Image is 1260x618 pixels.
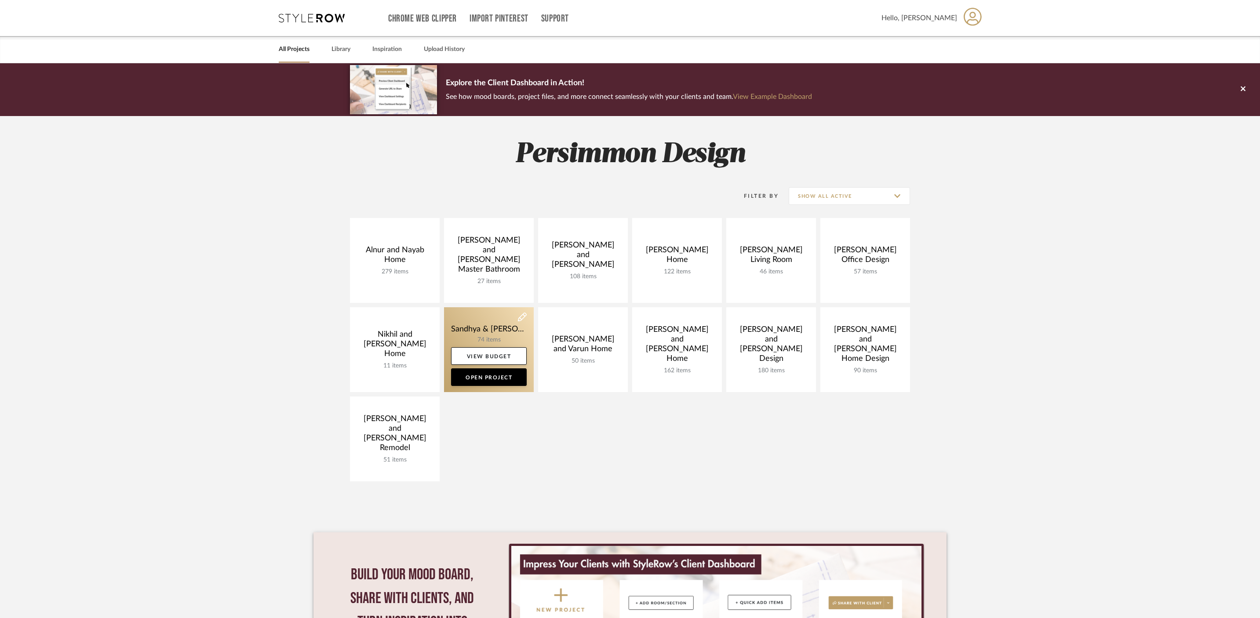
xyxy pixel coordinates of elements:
div: 162 items [639,367,715,374]
div: Nikhil and [PERSON_NAME] Home [357,330,433,362]
a: Import Pinterest [470,15,528,22]
div: [PERSON_NAME] and [PERSON_NAME] Home [639,325,715,367]
a: View Budget [451,347,527,365]
div: 11 items [357,362,433,370]
div: 51 items [357,456,433,464]
div: [PERSON_NAME] and [PERSON_NAME] [545,240,621,273]
div: [PERSON_NAME] Home [639,245,715,268]
div: 122 items [639,268,715,276]
div: [PERSON_NAME] and [PERSON_NAME] Design [733,325,809,367]
div: 90 items [827,367,903,374]
div: 50 items [545,357,621,365]
div: 57 items [827,268,903,276]
div: 46 items [733,268,809,276]
p: Explore the Client Dashboard in Action! [446,76,812,91]
a: View Example Dashboard [733,93,812,100]
div: 27 items [451,278,527,285]
div: [PERSON_NAME] and Varun Home [545,334,621,357]
div: [PERSON_NAME] and [PERSON_NAME] Master Bathroom [451,236,527,278]
p: See how mood boards, project files, and more connect seamlessly with your clients and team. [446,91,812,103]
span: Hello, [PERSON_NAME] [881,13,957,23]
div: Filter By [732,192,779,200]
img: d5d033c5-7b12-40c2-a960-1ecee1989c38.png [350,65,437,114]
div: [PERSON_NAME] and [PERSON_NAME] Home Design [827,325,903,367]
div: [PERSON_NAME] Office Design [827,245,903,268]
div: 279 items [357,268,433,276]
a: Open Project [451,368,527,386]
h2: Persimmon Design [313,138,947,171]
a: Chrome Web Clipper [388,15,457,22]
a: Inspiration [372,44,402,55]
a: Upload History [424,44,465,55]
div: Alnur and Nayab Home [357,245,433,268]
div: 108 items [545,273,621,280]
a: Library [331,44,350,55]
div: [PERSON_NAME] Living Room [733,245,809,268]
a: Support [541,15,569,22]
div: [PERSON_NAME] and [PERSON_NAME] Remodel [357,414,433,456]
a: All Projects [279,44,310,55]
div: 180 items [733,367,809,374]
